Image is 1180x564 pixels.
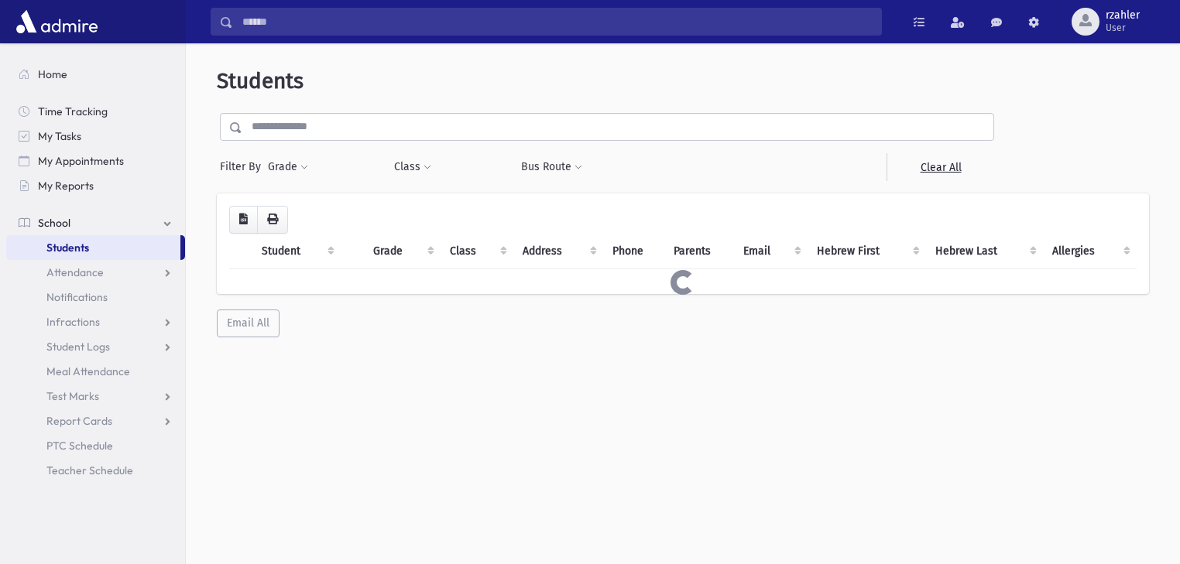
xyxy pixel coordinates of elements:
span: User [1106,22,1140,34]
img: AdmirePro [12,6,101,37]
span: Home [38,67,67,81]
button: Class [393,153,432,181]
input: Search [233,8,881,36]
th: Phone [603,234,664,269]
span: Filter By [220,159,267,175]
a: My Tasks [6,124,185,149]
button: Bus Route [520,153,583,181]
a: My Reports [6,173,185,198]
th: Email [734,234,808,269]
a: Clear All [887,153,994,181]
a: Meal Attendance [6,359,185,384]
span: My Reports [38,179,94,193]
a: Teacher Schedule [6,458,185,483]
a: Students [6,235,180,260]
th: Address [513,234,602,269]
a: Home [6,62,185,87]
span: My Tasks [38,129,81,143]
button: Email All [217,309,280,337]
span: Student Logs [46,340,110,354]
a: My Appointments [6,149,185,173]
a: Report Cards [6,408,185,433]
th: Class [441,234,513,269]
button: CSV [229,206,258,234]
a: Attendance [6,260,185,285]
th: Hebrew Last [926,234,1043,269]
span: Notifications [46,290,108,304]
a: Infractions [6,309,185,334]
span: Students [217,68,304,94]
span: rzahler [1106,9,1140,22]
button: Grade [267,153,309,181]
span: Time Tracking [38,104,108,118]
span: Attendance [46,265,104,279]
span: School [38,216,70,230]
span: Meal Attendance [46,364,130,378]
a: School [6,210,185,235]
span: PTC Schedule [46,439,113,453]
span: Teacher Schedule [46,463,133,477]
a: Notifications [6,285,185,309]
a: PTC Schedule [6,433,185,458]
span: Students [46,241,89,255]
th: Grade [364,234,441,269]
th: Allergies [1043,234,1137,269]
th: Parents [664,234,733,269]
button: Print [257,206,288,234]
span: Infractions [46,315,100,329]
span: Report Cards [46,414,112,428]
th: Student [252,234,341,269]
a: Student Logs [6,334,185,359]
th: Hebrew First [808,234,926,269]
span: My Appointments [38,154,124,168]
a: Test Marks [6,384,185,408]
a: Time Tracking [6,99,185,124]
span: Test Marks [46,389,99,403]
